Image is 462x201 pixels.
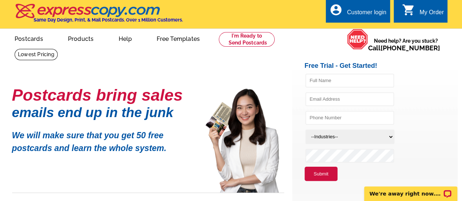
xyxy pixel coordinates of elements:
[305,62,458,70] h2: Free Trial - Get Started!
[402,8,444,17] a: shopping_cart My Order
[329,8,386,17] a: account_circle Customer login
[12,89,195,101] h1: Postcards bring sales
[368,44,440,52] span: Call
[381,44,440,52] a: [PHONE_NUMBER]
[12,109,195,116] h1: emails end up in the junk
[145,30,211,47] a: Free Templates
[347,29,368,50] img: help
[56,30,106,47] a: Products
[107,30,144,47] a: Help
[15,9,183,23] a: Same Day Design, Print, & Mail Postcards. Over 1 Million Customers.
[359,178,462,201] iframe: LiveChat chat widget
[402,3,415,16] i: shopping_cart
[3,30,55,47] a: Postcards
[329,3,343,16] i: account_circle
[305,74,394,88] input: Full Name
[305,92,394,106] input: Email Address
[305,111,394,125] input: Phone Number
[419,9,444,19] div: My Order
[347,9,386,19] div: Customer login
[34,17,183,23] h4: Same Day Design, Print, & Mail Postcards. Over 1 Million Customers.
[12,124,195,154] p: We will make sure that you get 50 free postcards and learn the whole system.
[368,37,444,52] span: Need help? Are you stuck?
[305,167,337,181] button: Submit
